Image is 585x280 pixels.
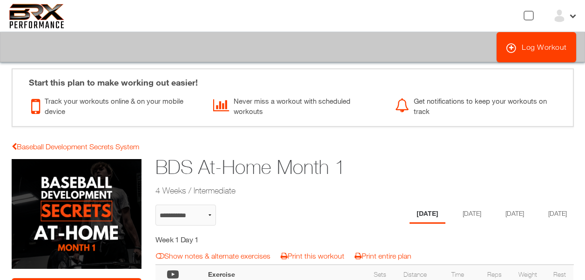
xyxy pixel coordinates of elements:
[12,159,142,269] img: BDS At-Home Month 1
[456,205,488,224] li: Day 2
[20,69,566,89] div: Start this plan to make working out easier!
[155,153,502,181] h1: BDS At-Home Month 1
[155,185,502,196] h2: 4 Weeks / Intermediate
[281,252,344,260] a: Print this workout
[541,205,574,224] li: Day 4
[552,9,566,23] img: ex-default-user.svg
[31,93,199,117] div: Track your workouts online & on your mobile device
[410,205,445,224] li: Day 1
[9,4,65,28] img: 6f7da32581c89ca25d665dc3aae533e4f14fe3ef_original.svg
[213,93,381,117] div: Never miss a workout with scheduled workouts
[497,32,576,62] a: Log Workout
[12,142,139,151] a: Baseball Development Secrets System
[355,252,411,260] a: Print entire plan
[156,252,270,260] a: Show notes & alternate exercises
[155,234,322,245] h5: Week 1 Day 1
[395,93,563,117] div: Get notifications to keep your workouts on track
[498,205,531,224] li: Day 3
